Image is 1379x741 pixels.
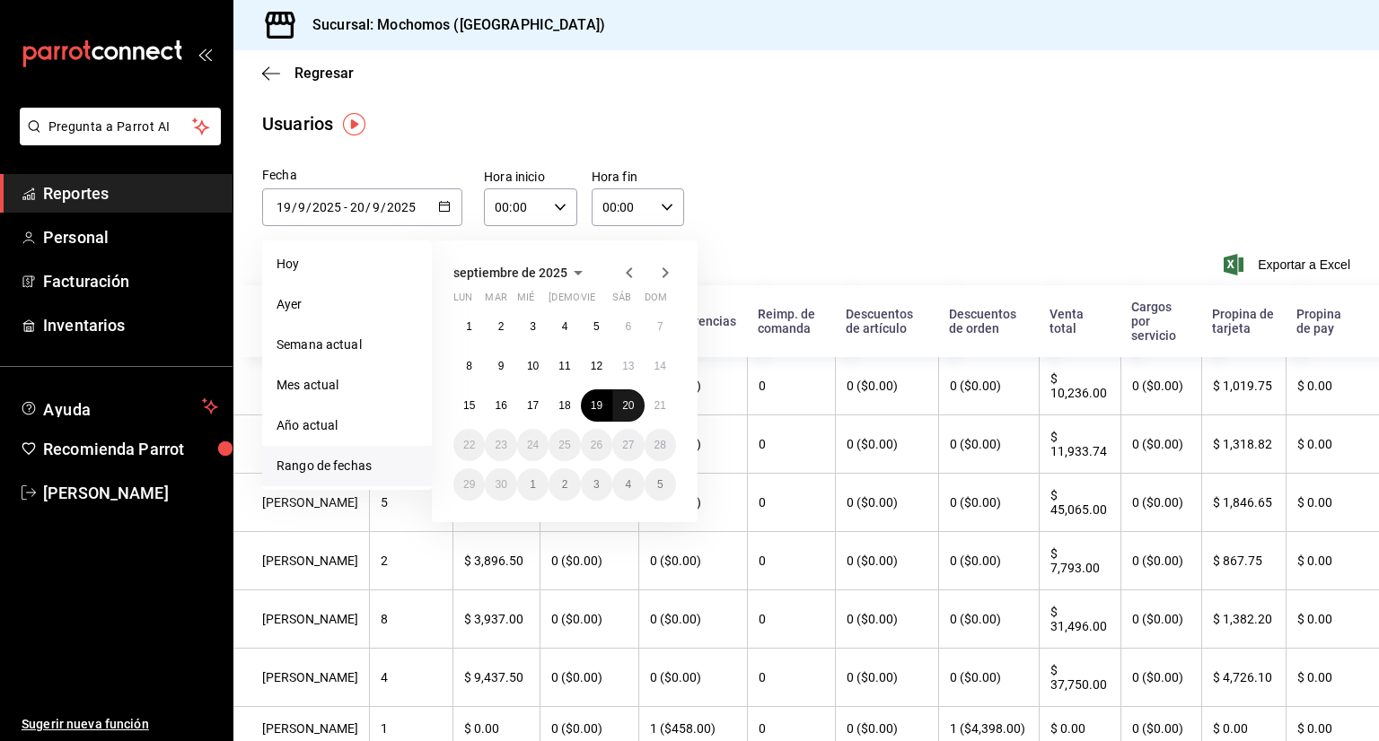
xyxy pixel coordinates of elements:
[549,310,580,343] button: 4 de septiembre de 2025
[747,649,835,707] th: 0
[540,532,638,590] th: 0 ($0.00)
[527,439,539,451] abbr: 24 de septiembre de 2025
[466,320,472,333] abbr: 1 de septiembre de 2025
[540,590,638,649] th: 0 ($0.00)
[369,474,452,532] th: 5
[262,325,432,365] li: Semana actual
[453,429,485,461] button: 22 de septiembre de 2025
[1201,649,1285,707] th: $ 4,726.10
[22,715,218,734] span: Sugerir nueva función
[452,532,540,590] th: $ 3,896.50
[747,415,835,474] th: 0
[1201,532,1285,590] th: $ 867.75
[453,266,567,280] span: septiembre de 2025
[1227,254,1350,275] button: Exportar a Excel
[645,292,667,310] abbr: domingo
[495,439,506,451] abbr: 23 de septiembre de 2025
[1201,474,1285,532] th: $ 1,846.65
[622,360,634,372] abbr: 13 de septiembre de 2025
[1120,590,1201,649] th: 0 ($0.00)
[645,429,676,461] button: 28 de septiembre de 2025
[1201,415,1285,474] th: $ 1,318.82
[43,225,218,249] span: Personal
[453,468,485,501] button: 29 de septiembre de 2025
[835,415,938,474] th: 0 ($0.00)
[343,113,365,135] img: Tooltip marker
[558,360,570,372] abbr: 11 de septiembre de 2025
[306,200,312,214] span: /
[612,389,644,422] button: 20 de septiembre de 2025
[1286,357,1379,415] th: $ 0.00
[1039,285,1120,357] th: Venta total
[562,478,568,491] abbr: 2 de octubre de 2025
[1039,357,1120,415] th: $ 10,236.00
[344,200,347,214] span: -
[581,389,612,422] button: 19 de septiembre de 2025
[233,357,369,415] th: [PERSON_NAME]
[498,320,505,333] abbr: 2 de septiembre de 2025
[485,389,516,422] button: 16 de septiembre de 2025
[558,399,570,412] abbr: 18 de septiembre de 2025
[369,590,452,649] th: 8
[612,292,631,310] abbr: sábado
[581,310,612,343] button: 5 de septiembre de 2025
[638,590,747,649] th: 0 ($0.00)
[1201,590,1285,649] th: $ 1,382.20
[1120,532,1201,590] th: 0 ($0.00)
[612,310,644,343] button: 6 de septiembre de 2025
[1286,415,1379,474] th: $ 0.00
[657,320,663,333] abbr: 7 de septiembre de 2025
[1286,532,1379,590] th: $ 0.00
[549,292,654,310] abbr: jueves
[540,649,638,707] th: 0 ($0.00)
[453,262,589,283] button: septiembre de 2025
[1039,532,1120,590] th: $ 7,793.00
[517,292,534,310] abbr: miércoles
[198,47,212,61] button: open_drawer_menu
[530,478,536,491] abbr: 1 de octubre de 2025
[591,399,602,412] abbr: 19 de septiembre de 2025
[262,65,354,82] button: Regresar
[498,360,505,372] abbr: 9 de septiembre de 2025
[43,481,218,505] span: [PERSON_NAME]
[654,360,666,372] abbr: 14 de septiembre de 2025
[638,649,747,707] th: 0 ($0.00)
[43,313,218,337] span: Inventarios
[747,474,835,532] th: 0
[562,320,568,333] abbr: 4 de septiembre de 2025
[453,350,485,382] button: 8 de septiembre de 2025
[453,310,485,343] button: 1 de septiembre de 2025
[233,649,369,707] th: [PERSON_NAME]
[262,446,432,486] li: Rango de fechas
[549,468,580,501] button: 2 de octubre de 2025
[349,200,365,214] input: Day
[581,350,612,382] button: 12 de septiembre de 2025
[612,350,644,382] button: 13 de septiembre de 2025
[938,357,1039,415] th: 0 ($0.00)
[297,200,306,214] input: Month
[365,200,371,214] span: /
[1039,649,1120,707] th: $ 37,750.00
[517,310,549,343] button: 3 de septiembre de 2025
[747,285,835,357] th: Reimp. de comanda
[835,474,938,532] th: 0 ($0.00)
[938,474,1039,532] th: 0 ($0.00)
[1286,474,1379,532] th: $ 0.00
[463,439,475,451] abbr: 22 de septiembre de 2025
[1201,285,1285,357] th: Propina de tarjeta
[517,468,549,501] button: 1 de octubre de 2025
[262,365,432,405] li: Mes actual
[938,532,1039,590] th: 0 ($0.00)
[262,405,432,446] li: Año actual
[517,389,549,422] button: 17 de septiembre de 2025
[835,285,938,357] th: Descuentos de artículo
[48,118,193,136] span: Pregunta a Parrot AI
[453,292,472,310] abbr: lunes
[452,590,540,649] th: $ 3,937.00
[485,468,516,501] button: 30 de septiembre de 2025
[13,130,221,149] a: Pregunta a Parrot AI
[657,478,663,491] abbr: 5 de octubre de 2025
[381,200,386,214] span: /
